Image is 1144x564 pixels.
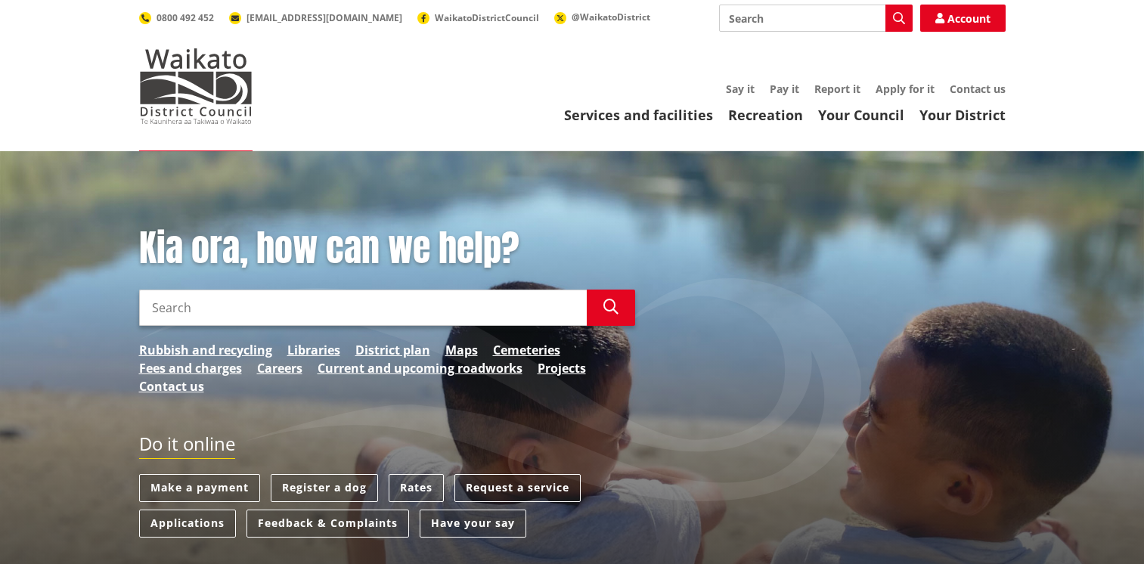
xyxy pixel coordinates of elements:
[318,359,522,377] a: Current and upcoming roadworks
[493,341,560,359] a: Cemeteries
[257,359,302,377] a: Careers
[139,11,214,24] a: 0800 492 452
[139,341,272,359] a: Rubbish and recycling
[246,510,409,538] a: Feedback & Complaints
[728,106,803,124] a: Recreation
[814,82,860,96] a: Report it
[157,11,214,24] span: 0800 492 452
[454,474,581,502] a: Request a service
[770,82,799,96] a: Pay it
[229,11,402,24] a: [EMAIL_ADDRESS][DOMAIN_NAME]
[355,341,430,359] a: District plan
[719,5,913,32] input: Search input
[564,106,713,124] a: Services and facilities
[435,11,539,24] span: WaikatoDistrictCouncil
[139,227,635,271] h1: Kia ora, how can we help?
[420,510,526,538] a: Have your say
[139,48,253,124] img: Waikato District Council - Te Kaunihera aa Takiwaa o Waikato
[572,11,650,23] span: @WaikatoDistrict
[246,11,402,24] span: [EMAIL_ADDRESS][DOMAIN_NAME]
[950,82,1006,96] a: Contact us
[389,474,444,502] a: Rates
[920,5,1006,32] a: Account
[818,106,904,124] a: Your Council
[139,474,260,502] a: Make a payment
[538,359,586,377] a: Projects
[139,433,235,460] h2: Do it online
[726,82,755,96] a: Say it
[554,11,650,23] a: @WaikatoDistrict
[139,377,204,395] a: Contact us
[417,11,539,24] a: WaikatoDistrictCouncil
[139,510,236,538] a: Applications
[271,474,378,502] a: Register a dog
[445,341,478,359] a: Maps
[876,82,935,96] a: Apply for it
[139,290,587,326] input: Search input
[139,359,242,377] a: Fees and charges
[287,341,340,359] a: Libraries
[919,106,1006,124] a: Your District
